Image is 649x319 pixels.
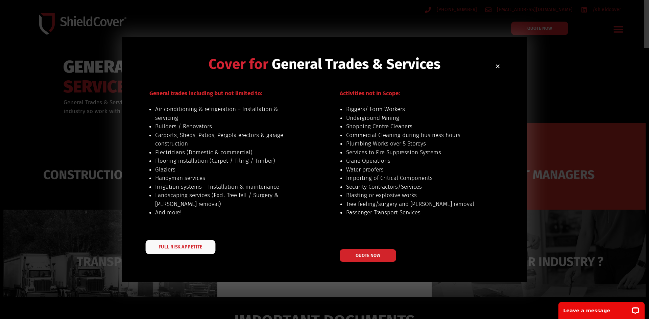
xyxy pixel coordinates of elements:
[155,165,296,174] li: Glaziers
[155,122,296,131] li: Builders / Renovators
[346,183,487,191] li: Security Contractors/Services
[155,208,296,217] li: And more!
[346,139,487,148] li: Plumbing Works over 5 Storeys
[346,165,487,174] li: Water proofers
[346,174,487,183] li: Importing of Critical Components
[346,105,487,114] li: Riggers/ Form Workers
[495,64,500,69] a: Close
[159,244,202,249] span: FULL RISK APPETITE
[346,157,487,165] li: Crane Operations
[346,122,487,131] li: Shopping Centre Cleaners
[155,183,296,191] li: Irrigation systems – Installation & maintenance
[155,174,296,183] li: Handyman services
[346,131,487,140] li: Commercial Cleaning during business hours
[155,148,296,157] li: Electricians (Domestic & commercial)
[346,148,487,157] li: Services to Fire Suppression Systems
[272,56,440,73] span: General Trades & Services
[149,90,262,97] span: General trades including but not limited to:
[346,208,487,217] li: Passenger Transport Services
[155,191,296,208] li: Landscaping services (Excl. Tree fell / Surgery & [PERSON_NAME] removal)
[209,56,268,73] span: Cover for
[155,131,296,148] li: Carports, Sheds, Patios, Pergola erectors & garage construction
[340,90,400,97] span: Activities not In Scope:
[146,240,216,254] a: FULL RISK APPETITE
[346,200,487,209] li: Tree feeling/surgery and [PERSON_NAME] removal
[155,105,296,122] li: Air conditioning & refrigeration – Installation & servicing
[346,191,487,200] li: Blasting or explosive works
[155,157,296,165] li: Flooring installation (Carpet / Tiling / Timber)
[346,114,487,123] li: Underground Mining
[554,298,649,319] iframe: LiveChat chat widget
[340,249,396,262] a: QUOTE NOW
[356,253,380,258] span: QUOTE NOW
